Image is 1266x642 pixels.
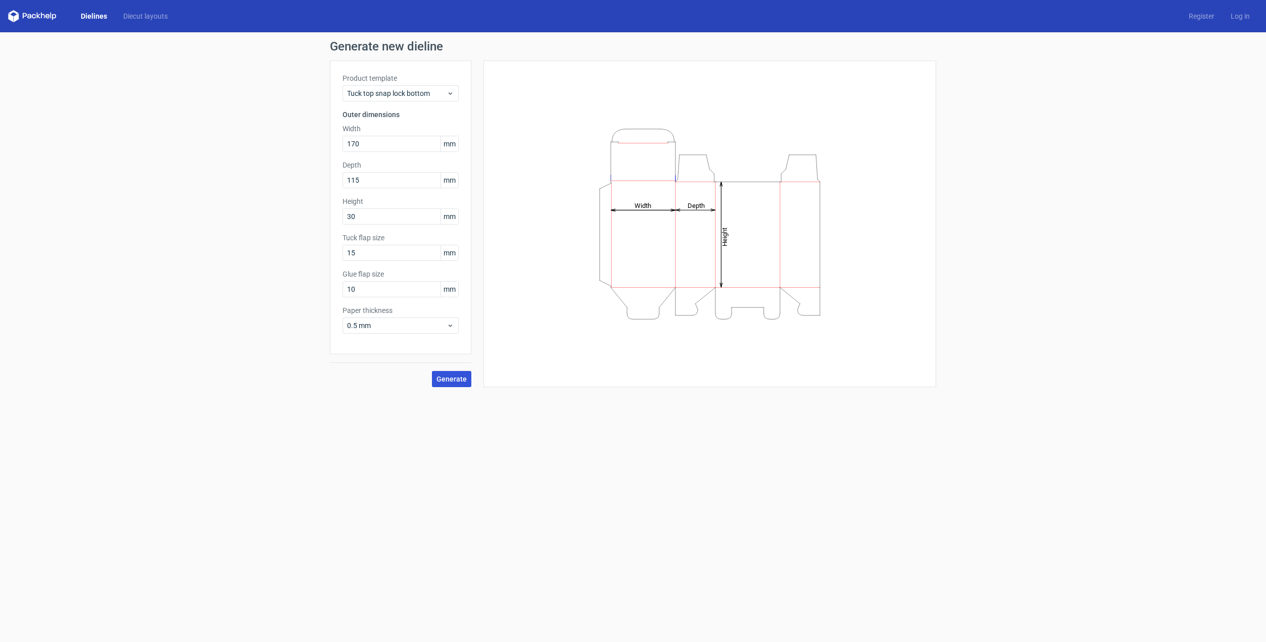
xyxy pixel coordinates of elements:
[115,11,176,21] a: Diecut layouts
[343,73,459,83] label: Product template
[343,196,459,206] label: Height
[347,320,447,331] span: 0.5 mm
[330,40,936,52] h1: Generate new dieline
[343,110,459,120] h3: Outer dimensions
[343,160,459,170] label: Depth
[432,371,471,387] button: Generate
[343,233,459,243] label: Tuck flap size
[721,227,728,246] tspan: Height
[441,245,458,260] span: mm
[436,376,467,383] span: Generate
[441,136,458,151] span: mm
[343,305,459,315] label: Paper thickness
[441,173,458,188] span: mm
[1181,11,1223,21] a: Register
[441,209,458,224] span: mm
[73,11,115,21] a: Dielines
[347,88,447,98] span: Tuck top snap lock bottom
[688,201,705,209] tspan: Depth
[441,282,458,297] span: mm
[343,269,459,279] label: Glue flap size
[1223,11,1258,21] a: Log in
[343,124,459,134] label: Width
[635,201,651,209] tspan: Width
